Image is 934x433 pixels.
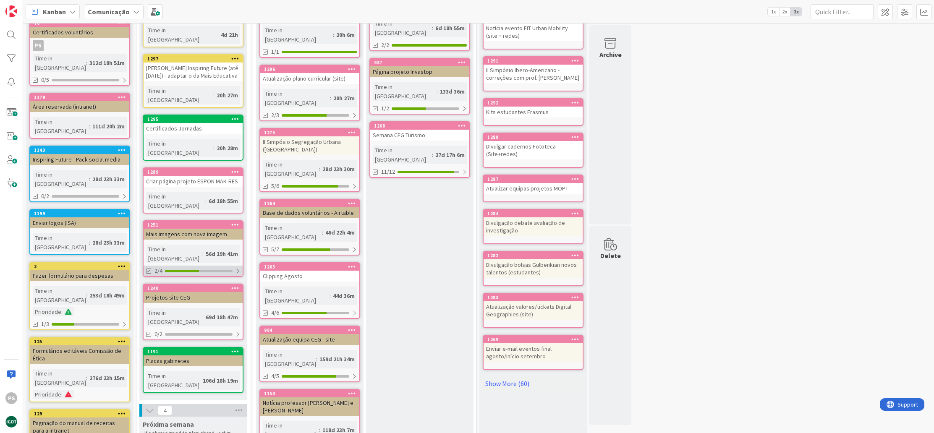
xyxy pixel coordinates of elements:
[484,252,583,278] div: 1282Divulgação bolsas Gulbenkian novos talentos (estudantes)
[144,221,243,240] div: 1251Mais imagens com nova imagem
[487,211,583,216] div: 1284
[330,291,331,300] span: :
[144,115,243,134] div: 1295Certificados Jornadas
[260,326,359,334] div: 984
[30,146,129,165] div: 1143Inspiring Future - Pack social media
[271,111,279,120] span: 2/3
[484,343,583,362] div: Enviar e-mail eventos final agosto/início setembro
[33,390,61,399] div: Prioridade
[484,133,583,159] div: 1288Divulgar cadernos Fototeca (Site+redes)
[147,222,243,228] div: 1251
[374,60,469,65] div: 987
[484,336,583,343] div: 1269
[483,251,583,286] a: 1282Divulgação bolsas Gulbenkian novos talentos (estudantes)
[154,266,162,275] span: 2/4
[260,200,359,218] div: 1264Base de dados voluntários - Airtable
[271,182,279,190] span: 5/6
[33,117,89,136] div: Time in [GEOGRAPHIC_DATA]
[316,355,317,364] span: :
[370,122,469,130] div: 1268
[29,93,130,139] a: 1179Área reservada (intranet)Time in [GEOGRAPHIC_DATA]:111d 20h 2m
[147,169,243,175] div: 1289
[484,133,583,141] div: 1288
[432,150,433,159] span: :
[260,129,359,155] div: 1275II Simpósio Segregação Urbana ([GEOGRAPHIC_DATA])
[779,8,790,16] span: 2x
[86,291,87,300] span: :
[30,338,129,345] div: 125
[88,8,130,16] b: Comunicação
[264,66,359,72] div: 1296
[484,23,583,41] div: Notícia evento EIT Urban Mobility (site + redes)
[143,284,243,340] a: 1240Projetos site CEGTime in [GEOGRAPHIC_DATA]:69d 18h 47m0/2
[30,345,129,364] div: Formulários editáveis Comissão de Ética
[487,253,583,258] div: 1282
[317,355,357,364] div: 159d 21h 34m
[433,150,467,159] div: 27d 17h 6m
[264,391,359,396] div: 1153
[369,58,470,115] a: 987Página projeto InvastopTime in [GEOGRAPHIC_DATA]:133d 36m1/2
[483,56,583,91] a: 1291II Simpósio Ibero-Americano - correções com prof. [PERSON_NAME]
[271,308,279,317] span: 4/6
[437,87,438,96] span: :
[30,410,129,417] div: 129
[259,199,360,256] a: 1264Base de dados voluntários - AirtableTime in [GEOGRAPHIC_DATA]:46d 22h 4m5/7
[207,196,240,206] div: 6d 18h 55m
[158,405,172,415] span: 4
[260,129,359,136] div: 1275
[33,233,89,252] div: Time in [GEOGRAPHIC_DATA]
[61,390,63,399] span: :
[484,65,583,83] div: II Simpósio Ibero-Americano - correções com prof. [PERSON_NAME]
[154,330,162,339] span: 0/2
[483,377,583,390] a: Show More (60)
[143,115,243,161] a: 1295Certificados JornadasTime in [GEOGRAPHIC_DATA]:20h 28m
[146,245,202,263] div: Time in [GEOGRAPHIC_DATA]
[483,98,583,126] a: 1292Kits estudantes Erasmus
[260,334,359,345] div: Atualização equipa CEG - site
[381,167,395,176] span: 11/12
[484,99,583,117] div: 1292Kits estudantes Erasmus
[30,217,129,228] div: Enviar logos (ISA)
[61,307,63,316] span: :
[319,164,320,174] span: :
[201,376,240,385] div: 106d 18h 19m
[323,228,357,237] div: 46d 22h 4m
[87,58,127,68] div: 312d 18h 51m
[320,164,357,174] div: 28d 23h 30m
[263,223,322,242] div: Time in [GEOGRAPHIC_DATA]
[259,1,360,58] a: Time in [GEOGRAPHIC_DATA]:20h 6m1/1
[330,94,331,103] span: :
[33,170,89,188] div: Time in [GEOGRAPHIC_DATA]
[381,41,389,50] span: 2/2
[30,27,129,38] div: Certificados voluntários
[146,192,205,210] div: Time in [GEOGRAPHIC_DATA]
[484,294,583,320] div: 1283Atualização valores/tickets Digital Geographies (site)
[484,183,583,194] div: Atualizar equipas projetos MOPT
[144,63,243,81] div: [PERSON_NAME] Inspiring Future (até [DATE]) - adaptar o da Mais Educativa
[144,221,243,229] div: 1251
[144,115,243,123] div: 1295
[483,133,583,168] a: 1288Divulgar cadernos Fototeca (Site+redes)
[484,175,583,194] div: 1287Atualizar equipas projetos MOPT
[5,416,17,428] img: avatar
[144,123,243,134] div: Certificados Jornadas
[599,50,622,60] div: Archive
[259,326,360,382] a: 984Atualização equipa CEG - siteTime in [GEOGRAPHIC_DATA]:159d 21h 34m4/5
[89,122,90,131] span: :
[600,250,621,261] div: Delete
[202,313,204,322] span: :
[144,176,243,187] div: Criar página projeto ESPON MAK-RES
[487,336,583,342] div: 1269
[29,209,130,255] a: 1199Enviar logos (ISA)Time in [GEOGRAPHIC_DATA]:28d 23h 33m
[29,337,130,402] a: 125Formulários editáveis Comissão de ÉticaTime in [GEOGRAPHIC_DATA]:276d 23h 15mPrioridade:
[219,30,240,39] div: 4d 21h
[143,1,243,47] a: Time in [GEOGRAPHIC_DATA]:4d 21h
[263,26,333,44] div: Time in [GEOGRAPHIC_DATA]
[263,89,330,107] div: Time in [GEOGRAPHIC_DATA]
[147,349,243,355] div: 1191
[264,201,359,206] div: 1264
[370,59,469,77] div: 987Página projeto Invastop
[34,263,129,269] div: 2
[144,229,243,240] div: Mais imagens com nova imagem
[263,160,319,178] div: Time in [GEOGRAPHIC_DATA]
